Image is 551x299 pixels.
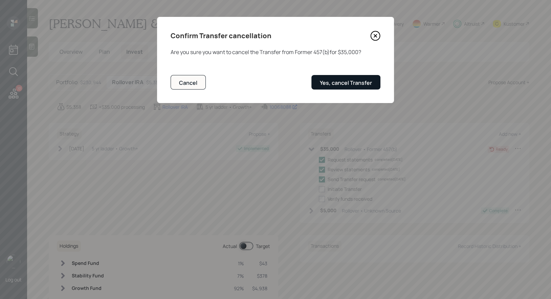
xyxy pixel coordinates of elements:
div: Cancel [179,79,197,86]
button: Cancel [171,75,206,90]
button: Yes, cancel Transfer [311,75,380,90]
div: Are you sure you want to cancel the Transfer from Former 457(b) for $35,000 ? [171,48,380,56]
div: Yes, cancel Transfer [320,79,372,86]
h4: Confirm Transfer cancellation [171,30,271,41]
